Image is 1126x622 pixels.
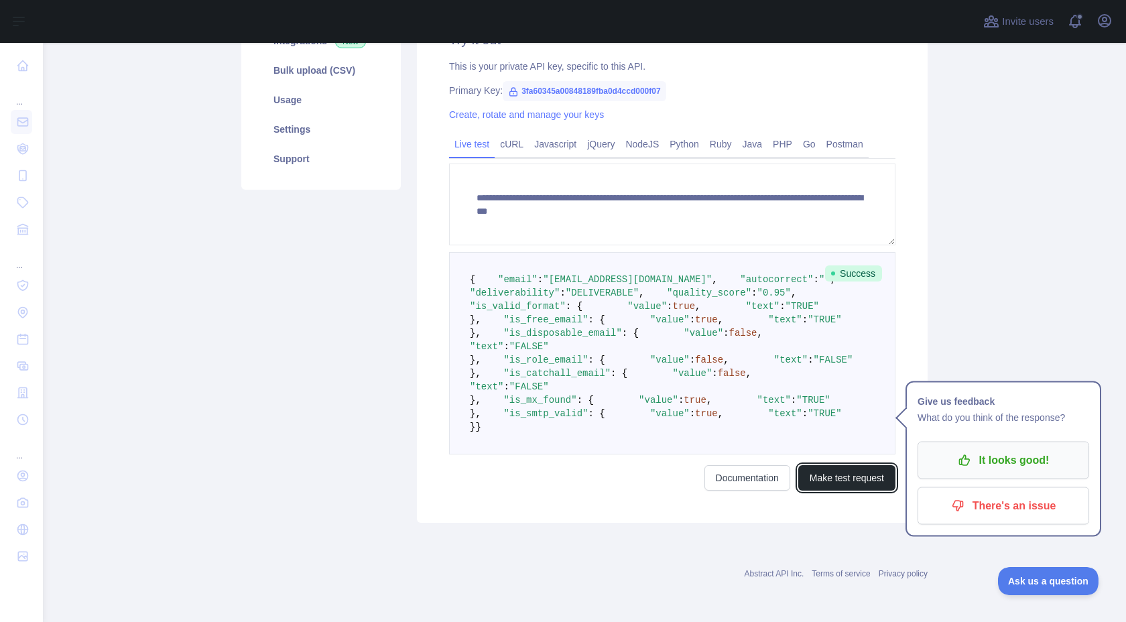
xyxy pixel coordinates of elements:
div: This is your private API key, specific to this API. [449,60,895,73]
span: : [802,314,808,325]
a: Python [664,133,704,155]
a: Privacy policy [879,569,928,578]
span: "is_free_email" [503,314,588,325]
a: jQuery [582,133,620,155]
span: } [470,422,475,432]
span: : [791,395,796,406]
a: Postman [821,133,869,155]
p: What do you think of the response? [918,410,1089,426]
span: }, [470,395,481,406]
span: "is_mx_found" [503,395,576,406]
span: , [695,301,700,312]
span: , [718,314,723,325]
span: : [503,381,509,392]
div: ... [11,434,32,461]
span: "text" [774,355,808,365]
span: "[EMAIL_ADDRESS][DOMAIN_NAME]" [543,274,712,285]
span: "" [819,274,830,285]
span: "FALSE" [814,355,853,365]
span: : { [588,355,605,365]
span: "value" [650,314,690,325]
span: "deliverability" [470,288,560,298]
span: "text" [746,301,779,312]
h1: Give us feedback [918,393,1089,410]
span: "is_catchall_email" [503,368,611,379]
span: Invite users [1002,14,1054,29]
span: , [718,408,723,419]
span: : { [611,368,627,379]
a: Java [737,133,768,155]
span: false [729,328,757,338]
span: "text" [768,314,802,325]
span: : [712,368,717,379]
button: Make test request [798,465,895,491]
span: }, [470,355,481,365]
a: Abstract API Inc. [745,569,804,578]
div: Primary Key: [449,84,895,97]
span: false [718,368,746,379]
span: "FALSE" [509,341,549,352]
span: "is_disposable_email" [503,328,621,338]
span: : [751,288,757,298]
span: "FALSE" [509,381,549,392]
span: "text" [470,341,503,352]
a: Settings [257,115,385,144]
a: Javascript [529,133,582,155]
span: "value" [650,408,690,419]
span: , [639,288,644,298]
button: Invite users [981,11,1056,32]
span: true [695,314,718,325]
span: : [690,355,695,365]
span: "is_valid_format" [470,301,566,312]
span: : [723,328,729,338]
span: "text" [470,381,503,392]
span: "value" [673,368,712,379]
span: , [791,288,796,298]
span: "quality_score" [667,288,751,298]
span: 3fa60345a00848189fba0d4ccd000f07 [503,81,666,101]
span: }, [470,314,481,325]
span: , [723,355,729,365]
span: } [475,422,481,432]
span: "value" [639,395,678,406]
span: "0.95" [757,288,791,298]
a: PHP [767,133,798,155]
span: }, [470,368,481,379]
span: , [706,395,712,406]
a: Live test [449,133,495,155]
a: NodeJS [620,133,664,155]
a: cURL [495,133,529,155]
span: }, [470,328,481,338]
span: : [560,288,565,298]
span: "TRUE" [808,314,841,325]
span: , [746,368,751,379]
iframe: Toggle Customer Support [998,567,1099,595]
span: : [808,355,813,365]
a: Ruby [704,133,737,155]
a: Usage [257,85,385,115]
span: : [503,341,509,352]
a: Documentation [704,465,790,491]
span: : [538,274,543,285]
span: true [695,408,718,419]
div: ... [11,244,32,271]
span: , [757,328,763,338]
a: Create, rotate and manage your keys [449,109,604,120]
span: , [712,274,717,285]
span: "is_smtp_valid" [503,408,588,419]
span: : { [622,328,639,338]
span: "TRUE" [808,408,841,419]
span: "is_role_email" [503,355,588,365]
div: ... [11,80,32,107]
span: : [779,301,785,312]
span: : [678,395,684,406]
span: "autocorrect" [740,274,813,285]
span: : [802,408,808,419]
span: "TRUE" [796,395,830,406]
span: : [667,301,672,312]
span: "value" [684,328,723,338]
a: Go [798,133,821,155]
span: : [690,408,695,419]
span: true [684,395,706,406]
span: : { [577,395,594,406]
